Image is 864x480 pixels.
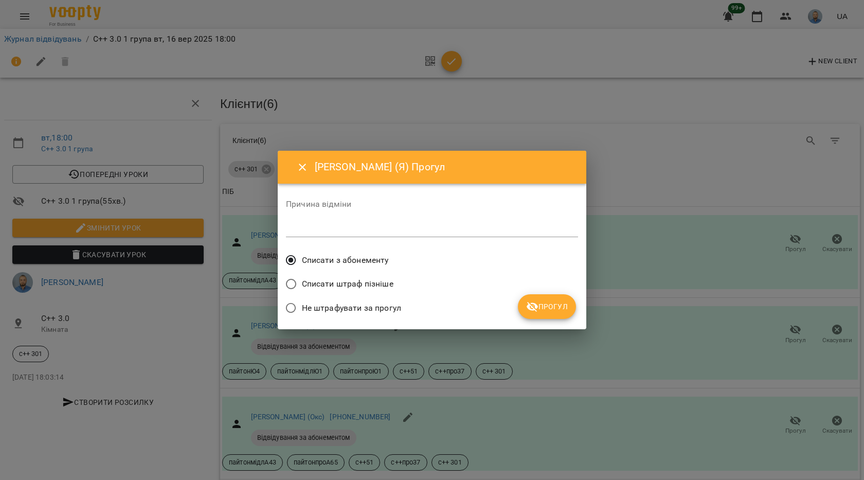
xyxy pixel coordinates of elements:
span: Списати штраф пізніше [302,278,393,290]
h6: [PERSON_NAME] (Я) Прогул [315,159,574,175]
button: Прогул [518,294,576,319]
span: Прогул [526,300,568,313]
span: Не штрафувати за прогул [302,302,401,314]
label: Причина відміни [286,200,578,208]
span: Списати з абонементу [302,254,389,266]
button: Close [290,155,315,180]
